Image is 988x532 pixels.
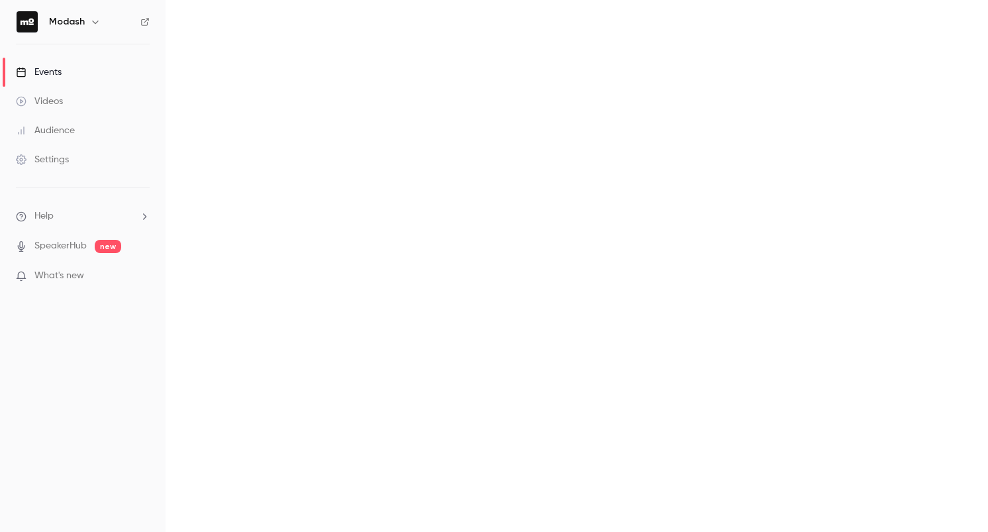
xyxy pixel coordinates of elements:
li: help-dropdown-opener [16,209,150,223]
div: Videos [16,95,63,108]
img: Modash [17,11,38,32]
span: new [95,240,121,253]
a: SpeakerHub [34,239,87,253]
div: Audience [16,124,75,137]
div: Events [16,66,62,79]
span: Help [34,209,54,223]
span: What's new [34,269,84,283]
h6: Modash [49,15,85,28]
div: Settings [16,153,69,166]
